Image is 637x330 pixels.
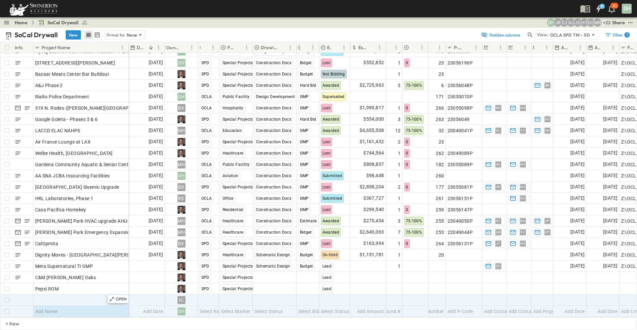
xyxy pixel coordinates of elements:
[322,60,331,65] span: Lost
[441,82,444,89] span: 6
[398,105,400,111] span: 1
[322,173,342,178] span: Submitted
[322,49,342,54] span: Submitted
[177,70,185,78] img: Profile Picture
[201,49,212,54] span: OCLA
[411,44,418,51] button: Sort
[398,82,400,89] span: 3
[621,3,632,14] button: DH
[223,117,253,122] span: Special Projects
[398,59,400,66] span: 1
[300,60,312,65] span: Bidget
[543,44,551,52] button: Menu
[118,44,126,52] button: Menu
[147,44,155,51] button: Sort
[177,262,185,270] img: Profile Picture
[177,104,185,112] div: BX
[201,207,209,212] span: SPD
[570,81,585,89] span: [DATE]
[603,194,617,202] span: [DATE]
[439,139,444,145] span: 23
[603,115,617,123] span: [DATE]
[448,105,473,111] span: 23055098P
[256,128,292,133] span: Construction Docs
[149,59,163,66] span: [DATE]
[497,44,505,52] button: Menu
[398,206,400,213] span: 1
[201,128,212,133] span: OCLA
[106,32,125,38] p: Group by:
[376,44,384,52] button: Menu
[561,44,568,51] p: Anticipated Start
[360,183,384,191] span: $2,858,204
[256,140,292,144] span: Construction Docs
[201,72,209,76] span: SPD
[149,172,163,179] span: [DATE]
[93,31,101,39] button: kanban view
[177,81,185,89] img: Profile Picture
[166,38,179,57] div: Owner
[448,93,473,100] span: 23055070P
[223,94,250,99] span: Public Facility
[570,138,585,146] span: [DATE]
[448,161,473,168] span: 23055089P
[612,19,625,26] div: Share
[537,31,549,39] p: View:
[84,30,102,40] div: table view
[256,173,292,178] span: Construction Docs
[300,49,313,54] span: Budget
[188,44,196,52] button: Menu
[35,161,133,168] span: Gardena Community Aquatic & Senior Center
[448,206,473,213] span: 23056147P
[243,44,250,52] button: Menu
[256,207,292,212] span: Construction Docs
[300,151,309,156] span: GMP
[322,72,345,76] span: Not Bidding
[398,150,400,157] span: 1
[406,140,408,144] span: 0
[223,196,234,201] span: Office
[256,196,292,201] span: Construction Docs
[47,19,79,26] span: SoCal Drywall
[570,70,585,78] span: [DATE]
[300,106,309,110] span: GMP
[165,42,198,53] div: Owner
[570,183,585,191] span: [DATE]
[603,149,617,157] span: [DATE]
[223,128,242,133] span: Education
[363,161,384,168] span: $808,837
[322,140,331,144] span: Lost
[227,44,234,51] p: Primary Market
[256,49,295,54] span: Design Development
[35,127,80,134] span: LACCD ELAC NAHPS
[15,19,28,26] a: Home
[496,187,501,187] span: HK
[223,106,244,110] span: Hospitality
[570,149,585,157] span: [DATE]
[201,106,212,110] span: OCLA
[322,151,331,156] span: Lost
[177,59,185,67] div: DH
[201,60,209,65] span: SPD
[177,274,185,281] img: Profile Picture
[177,206,185,214] img: Profile Picture
[398,116,400,123] span: 3
[66,30,81,40] button: New
[300,196,309,201] span: GMP
[360,81,384,89] span: $2,725,963
[454,44,463,51] p: P-Code
[477,30,525,40] button: 1hidden columns
[489,44,497,51] button: Sort
[622,4,632,14] div: DH
[472,44,480,52] button: Menu
[149,149,163,157] span: [DATE]
[398,71,400,77] span: 1
[201,162,212,167] span: OCLA
[223,151,244,156] span: Healthcare
[223,49,239,54] span: Aviation
[177,285,185,293] img: Profile Picture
